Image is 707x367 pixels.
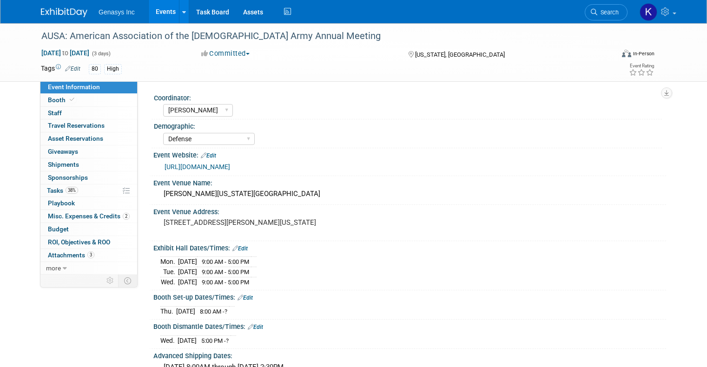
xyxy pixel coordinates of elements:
span: Giveaways [48,148,78,155]
a: Attachments3 [40,249,137,262]
div: Booth Dismantle Dates/Times: [153,320,666,332]
a: Misc. Expenses & Credits2 [40,210,137,223]
span: Sponsorships [48,174,88,181]
td: Mon. [160,257,178,267]
a: more [40,262,137,275]
td: Tue. [160,267,178,277]
span: more [46,264,61,272]
a: Playbook [40,197,137,210]
span: ROI, Objectives & ROO [48,238,110,246]
span: 9:00 AM - 5:00 PM [202,279,249,286]
span: 2 [123,213,130,220]
a: [URL][DOMAIN_NAME] [165,163,230,170]
img: Format-Inperson.png [622,50,631,57]
a: Staff [40,107,137,119]
div: Advanced Shipping Dates: [153,349,666,360]
i: Booth reservation complete [70,97,74,102]
div: Event Venue Name: [153,176,666,188]
div: Event Website: [153,148,666,160]
a: Search [585,4,628,20]
a: Edit [232,245,248,252]
span: [DATE] [DATE] [41,49,90,57]
span: 9:00 AM - 5:00 PM [202,269,249,275]
span: 3 [87,251,94,258]
pre: [STREET_ADDRESS][PERSON_NAME][US_STATE] [164,218,357,227]
a: Edit [248,324,263,330]
span: 9:00 AM - 5:00 PM [202,258,249,265]
a: Asset Reservations [40,132,137,145]
span: Attachments [48,251,94,259]
td: [DATE] [178,277,197,287]
div: Event Rating [629,64,654,68]
td: [DATE] [178,335,197,345]
img: Kate Lawson [640,3,657,21]
a: Giveaways [40,145,137,158]
span: Staff [48,109,62,117]
span: ? [226,337,229,344]
div: Coordinator: [154,91,662,103]
span: 8:00 AM - [200,308,227,315]
div: High [104,64,122,74]
span: Budget [48,225,69,233]
span: Playbook [48,199,75,207]
td: [DATE] [178,257,197,267]
img: ExhibitDay [41,8,87,17]
td: [DATE] [176,306,195,316]
span: ? [225,308,227,315]
div: Booth Set-up Dates/Times: [153,290,666,302]
a: Sponsorships [40,171,137,184]
td: Personalize Event Tab Strip [102,275,119,287]
td: [DATE] [178,267,197,277]
td: Wed. [160,335,178,345]
td: Thu. [160,306,176,316]
div: 80 [89,64,101,74]
a: Budget [40,223,137,236]
a: Edit [201,152,216,159]
a: Edit [238,295,253,301]
a: Shipments [40,158,137,171]
a: Edit [65,66,80,72]
span: Booth [48,96,76,104]
span: [US_STATE], [GEOGRAPHIC_DATA] [415,51,505,58]
div: AUSA: American Association of the [DEMOGRAPHIC_DATA] Army Annual Meeting [38,28,602,45]
span: Search [597,9,619,16]
a: Booth [40,94,137,106]
button: Committed [198,49,253,59]
div: Demographic: [154,119,662,131]
div: Event Venue Address: [153,205,666,216]
span: Event Information [48,83,100,91]
span: Misc. Expenses & Credits [48,212,130,220]
a: ROI, Objectives & ROO [40,236,137,249]
td: Tags [41,64,80,74]
div: [PERSON_NAME][US_STATE][GEOGRAPHIC_DATA] [160,187,659,201]
span: Shipments [48,161,79,168]
div: Exhibit Hall Dates/Times: [153,241,666,253]
span: Tasks [47,187,78,194]
div: Event Format [564,48,654,62]
a: Event Information [40,81,137,93]
span: 38% [66,187,78,194]
a: Travel Reservations [40,119,137,132]
span: to [61,49,70,57]
div: In-Person [633,50,654,57]
span: Asset Reservations [48,135,103,142]
span: Travel Reservations [48,122,105,129]
td: Wed. [160,277,178,287]
span: (3 days) [91,51,111,57]
a: Tasks38% [40,184,137,197]
span: Genasys Inc [99,8,135,16]
td: Toggle Event Tabs [119,275,138,287]
span: 5:00 PM - [201,337,229,344]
